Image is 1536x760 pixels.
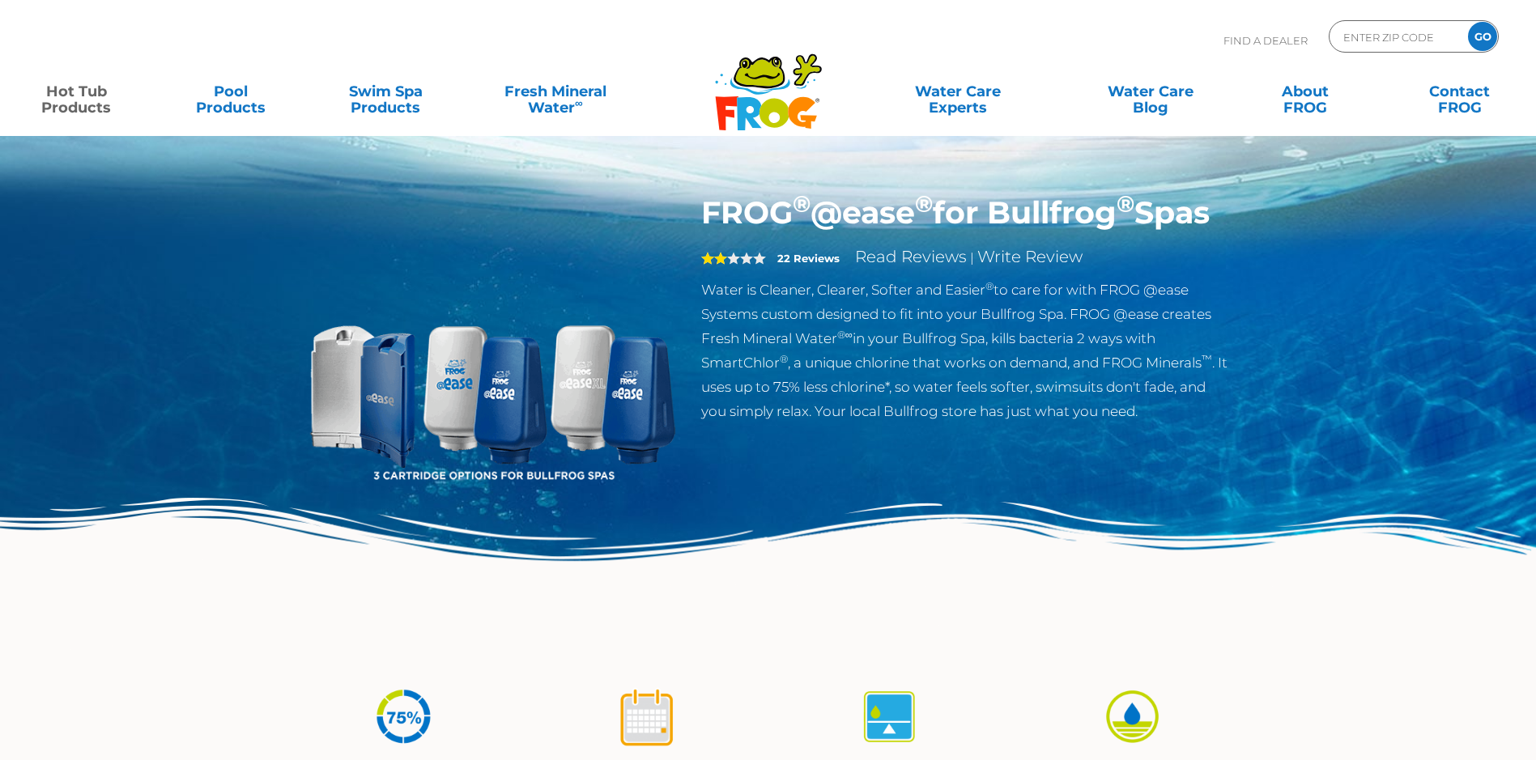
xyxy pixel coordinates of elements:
img: Frog Products Logo [706,32,831,131]
a: Fresh MineralWater∞ [480,75,631,108]
span: 2 [701,252,727,265]
a: PoolProducts [171,75,291,108]
sup: ® [915,189,933,218]
img: icon-atease-self-regulates [859,686,920,747]
sup: ™ [1202,353,1212,365]
sup: ® [1117,189,1134,218]
a: Water CareExperts [861,75,1056,108]
a: Read Reviews [855,247,967,266]
a: Hot TubProducts [16,75,137,108]
p: Water is Cleaner, Clearer, Softer and Easier to care for with FROG @ease Systems custom designed ... [701,278,1230,423]
a: AboutFROG [1245,75,1365,108]
img: icon-atease-75percent-less [373,686,434,747]
sup: ® [793,189,811,218]
a: Write Review [977,247,1083,266]
sup: ® [985,280,994,292]
img: icon-atease-easy-on [1102,686,1163,747]
img: bullfrog-product-hero.png [307,194,678,565]
sup: ®∞ [837,329,853,341]
a: Swim SpaProducts [325,75,446,108]
p: Find A Dealer [1223,20,1308,61]
sup: ∞ [575,96,583,109]
input: GO [1468,22,1497,51]
span: | [970,250,974,265]
strong: 22 Reviews [777,252,840,265]
a: ContactFROG [1399,75,1520,108]
sup: ® [780,353,788,365]
h1: FROG @ease for Bullfrog Spas [701,194,1230,231]
img: icon-atease-shock-once [616,686,677,747]
a: Water CareBlog [1090,75,1211,108]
